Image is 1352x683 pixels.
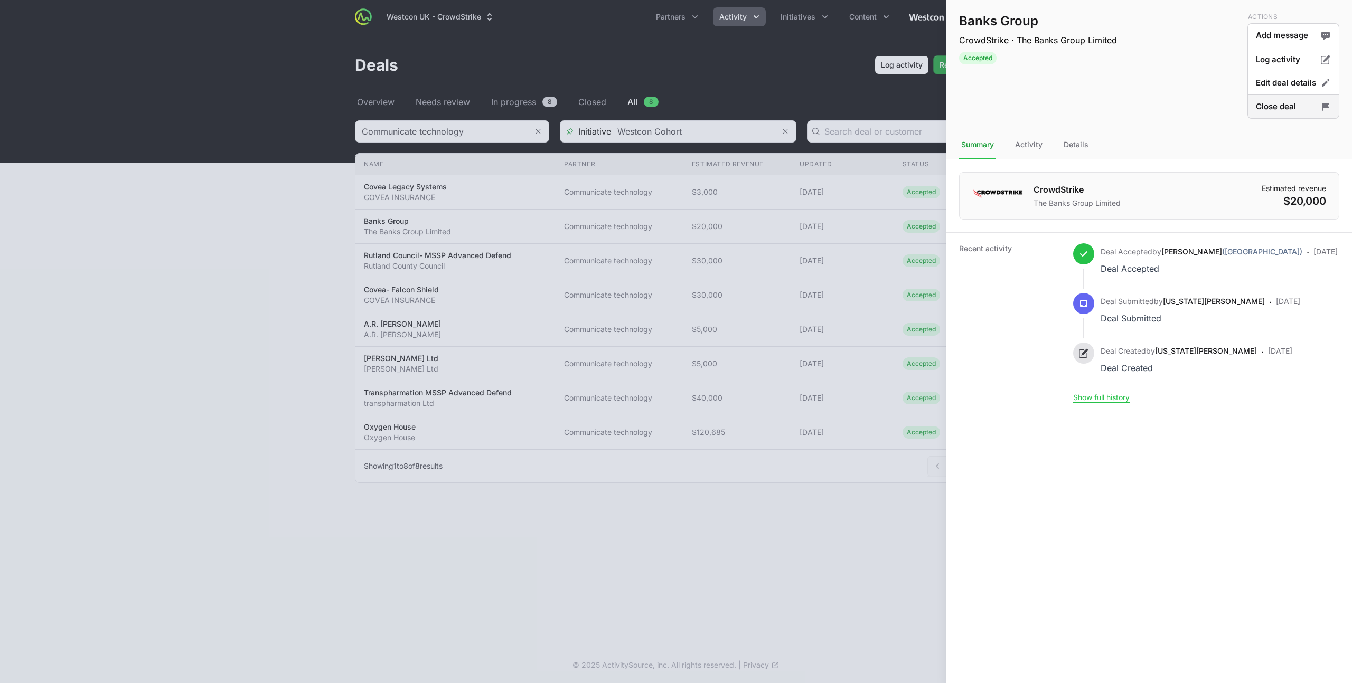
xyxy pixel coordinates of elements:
[1155,346,1257,355] a: [US_STATE][PERSON_NAME]
[1262,194,1326,208] dd: $20,000
[959,13,1117,30] h1: Banks Group
[1101,361,1257,375] div: Deal Created
[1269,295,1272,326] span: ·
[1013,131,1045,159] div: Activity
[1073,393,1130,402] button: Show full history
[959,131,996,159] div: Summary
[959,34,1117,46] p: CrowdStrike · The Banks Group Limited
[1276,297,1300,306] time: [DATE]
[1101,246,1302,257] p: by
[1247,71,1339,96] button: Edit deal details
[1247,48,1339,72] button: Log activity
[1101,261,1302,276] div: Deal Accepted
[1101,346,1257,356] p: by
[1101,297,1154,306] span: Deal Submitted
[1101,247,1152,256] span: Deal Accepted
[1034,183,1121,196] h1: CrowdStrike
[1101,311,1265,326] div: Deal Submitted
[1247,94,1339,119] button: Close deal
[1248,13,1339,21] p: Actions
[1222,247,1302,256] span: ([GEOGRAPHIC_DATA])
[1262,183,1326,194] dt: Estimated revenue
[1268,346,1292,355] time: [DATE]
[1101,346,1146,355] span: Deal Created
[972,183,1023,204] img: CrowdStrike
[959,243,1060,403] dt: Recent activity
[1247,23,1339,48] button: Add message
[1062,131,1091,159] div: Details
[1261,345,1264,375] span: ·
[1247,13,1339,118] div: Deal actions
[1313,247,1338,256] time: [DATE]
[1161,247,1302,256] a: [PERSON_NAME]([GEOGRAPHIC_DATA])
[1034,198,1121,208] p: The Banks Group Limited
[1307,245,1309,276] span: ·
[1101,296,1265,307] p: by
[946,131,1352,159] nav: Tabs
[1073,243,1338,392] ul: Activity history timeline
[1163,297,1265,306] a: [US_STATE][PERSON_NAME]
